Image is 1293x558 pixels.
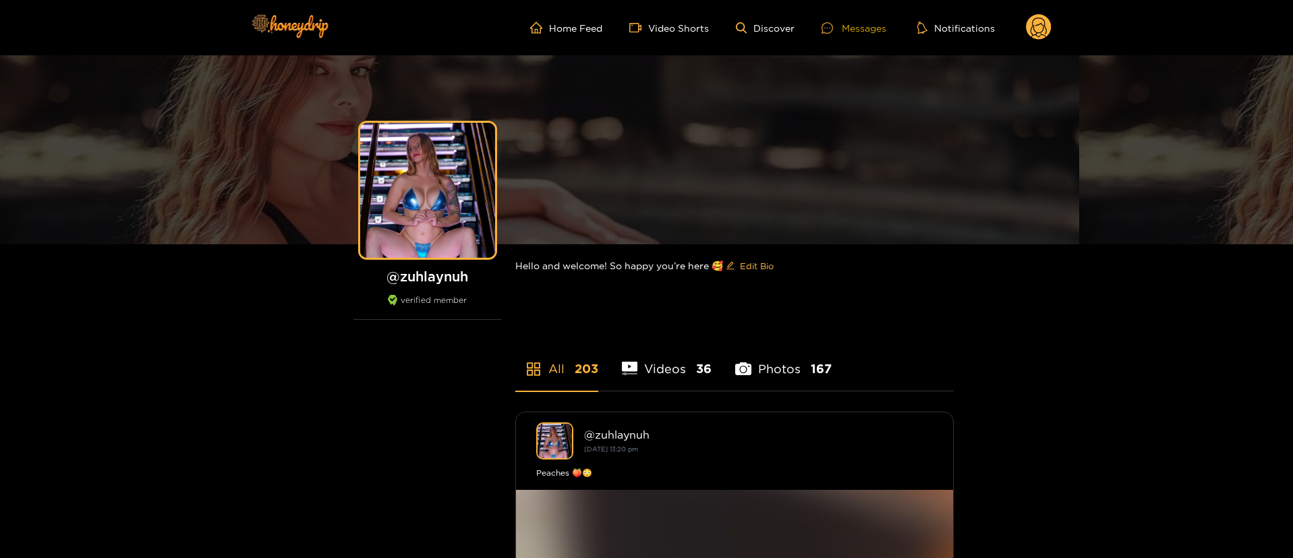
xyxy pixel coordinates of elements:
a: Home Feed [530,22,602,34]
span: 36 [696,360,712,377]
li: All [515,330,598,391]
h1: @ zuhlaynuh [353,268,502,285]
span: video-camera [629,22,648,34]
span: 167 [811,360,832,377]
span: 203 [575,360,598,377]
span: Edit Bio [740,259,774,273]
div: verified member [353,295,502,320]
li: Photos [735,330,832,391]
img: zuhlaynuh [536,422,573,459]
button: Notifications [913,21,999,34]
div: @ zuhlaynuh [584,428,933,441]
span: appstore [525,361,542,377]
li: Videos [622,330,712,391]
div: Peaches 🍑😳 [536,466,933,480]
a: Discover [736,22,795,34]
span: edit [726,261,735,271]
div: Messages [822,20,886,36]
span: home [530,22,549,34]
button: editEdit Bio [723,255,776,277]
div: Hello and welcome! So happy you’re here 🥰 [515,244,954,287]
small: [DATE] 13:20 pm [584,445,638,453]
a: Video Shorts [629,22,709,34]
